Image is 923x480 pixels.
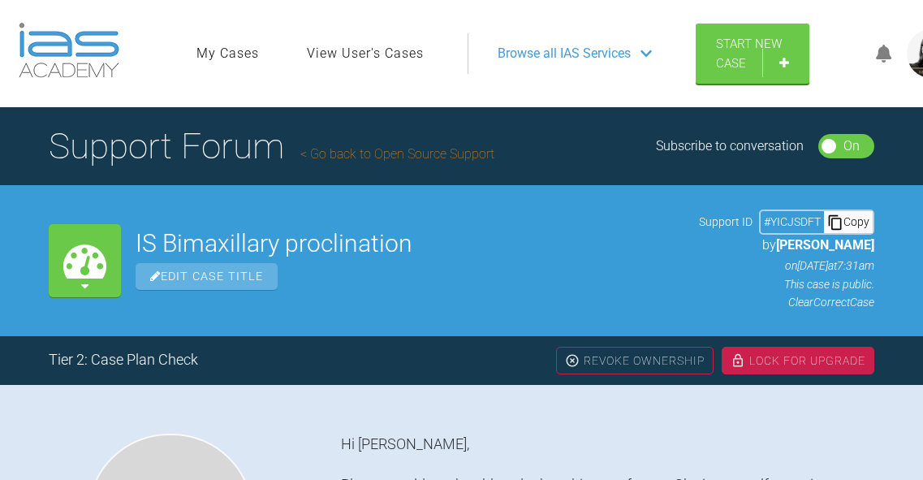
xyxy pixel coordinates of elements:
[565,353,580,368] img: close.456c75e0.svg
[196,43,259,64] a: My Cases
[722,347,874,374] div: Lock For Upgrade
[498,43,631,64] span: Browse all IAS Services
[699,275,874,293] p: This case is public.
[699,257,874,275] p: on [DATE] at 7:31am
[699,213,753,231] span: Support ID
[761,213,824,231] div: # YICJSDFT
[699,293,874,311] p: ClearCorrect Case
[824,211,873,232] div: Copy
[699,235,874,256] p: by
[49,348,198,372] div: Tier 2: Case Plan Check
[300,146,494,162] a: Go back to Open Source Support
[776,237,874,253] span: [PERSON_NAME]
[731,353,745,368] img: lock.6dc949b6.svg
[843,136,860,157] div: On
[49,118,494,175] h1: Support Forum
[556,347,714,374] div: Revoke Ownership
[136,231,684,256] h2: IS Bimaxillary proclination
[19,23,119,78] img: logo-light.3e3ef733.png
[696,24,809,84] a: Start New Case
[136,263,278,290] span: Edit Case Title
[307,43,424,64] a: View User's Cases
[656,136,804,157] div: Subscribe to conversation
[716,37,782,71] span: Start New Case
